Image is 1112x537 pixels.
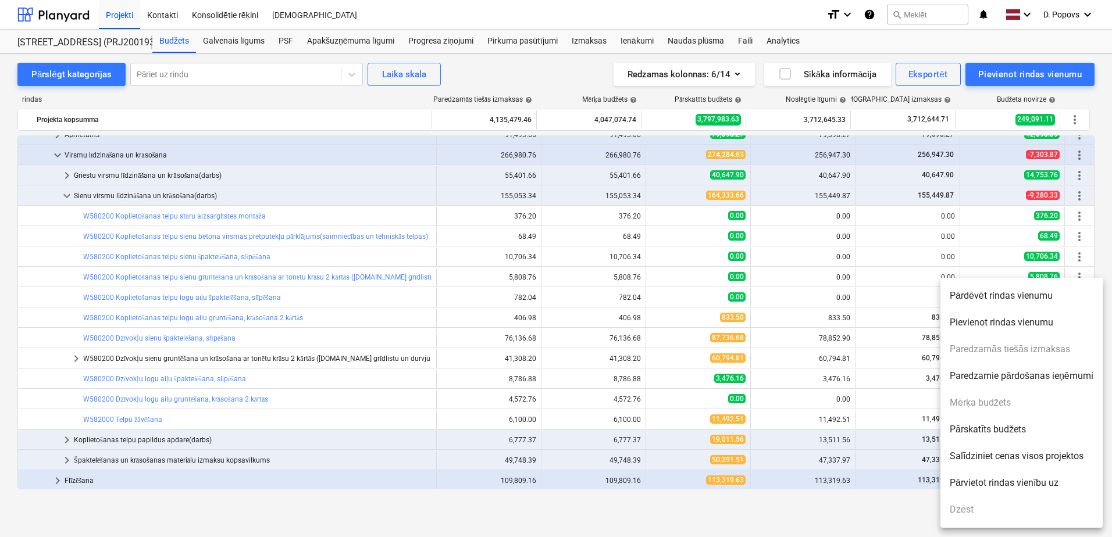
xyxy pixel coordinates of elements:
li: Pārskatīts budžets [940,416,1103,443]
iframe: Chat Widget [1054,481,1112,537]
li: Pievienot rindas vienumu [940,309,1103,336]
li: Salīdziniet cenas visos projektos [940,443,1103,470]
li: Pārdēvēt rindas vienumu [940,282,1103,309]
li: Pārvietot rindas vienību uz [940,470,1103,496]
li: Paredzamie pārdošanas ieņēmumi [940,363,1103,389]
